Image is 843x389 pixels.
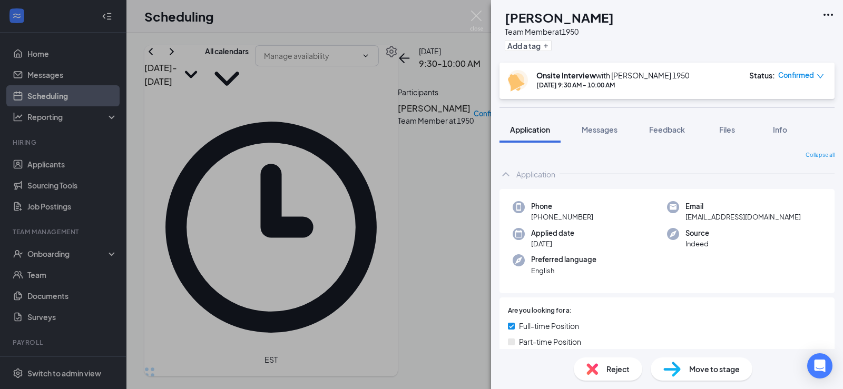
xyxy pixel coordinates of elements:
[519,336,581,347] span: Part-time Position
[531,212,593,222] span: [PHONE_NUMBER]
[689,363,740,375] span: Move to stage
[749,70,775,81] div: Status :
[516,169,555,179] div: Application
[536,81,689,89] div: [DATE] 9:30 AM - 10:00 AM
[536,70,689,81] div: with [PERSON_NAME] 1950
[531,265,596,276] span: English
[582,125,617,134] span: Messages
[505,8,614,26] h1: [PERSON_NAME]
[531,201,593,212] span: Phone
[685,228,709,238] span: Source
[773,125,787,134] span: Info
[531,238,574,249] span: [DATE]
[778,70,814,81] span: Confirmed
[510,125,550,134] span: Application
[536,71,596,80] b: Onsite Interview
[685,238,709,249] span: Indeed
[817,73,824,80] span: down
[806,151,835,159] span: Collapse all
[531,254,596,265] span: Preferred language
[719,125,735,134] span: Files
[499,168,512,181] svg: ChevronUp
[807,353,832,378] div: Open Intercom Messenger
[505,40,552,51] button: PlusAdd a tag
[505,26,614,37] div: Team Member at 1950
[519,320,579,332] span: Full-time Position
[649,125,685,134] span: Feedback
[685,212,801,222] span: [EMAIL_ADDRESS][DOMAIN_NAME]
[543,43,549,49] svg: Plus
[531,228,574,238] span: Applied date
[685,201,801,212] span: Email
[822,8,835,21] svg: Ellipses
[606,363,630,375] span: Reject
[508,306,572,316] span: Are you looking for a:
